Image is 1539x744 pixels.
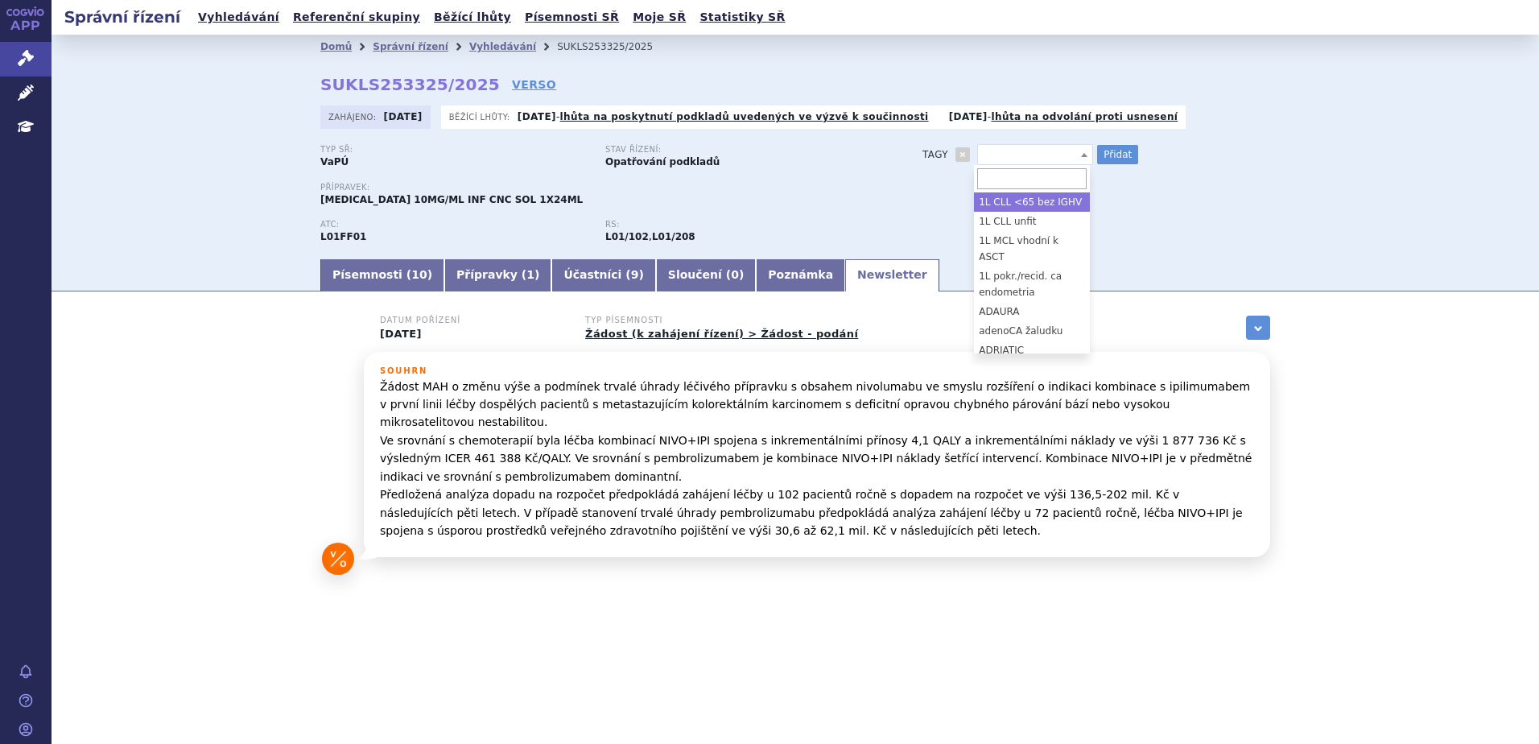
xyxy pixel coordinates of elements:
[52,6,193,28] h2: Správní řízení
[557,35,674,59] li: SUKLS253325/2025
[469,41,536,52] a: Vyhledávání
[193,6,284,28] a: Vyhledávání
[320,220,589,229] p: ATC:
[949,110,1178,123] p: -
[974,231,1090,267] li: 1L MCL vhodní k ASCT
[605,220,874,229] p: RS:
[656,259,756,291] a: Sloučení (0)
[551,259,655,291] a: Účastníci (9)
[520,6,624,28] a: Písemnosti SŘ
[380,366,1254,376] h3: Souhrn
[320,156,349,167] strong: VaPÚ
[605,220,890,244] div: ,
[518,110,929,123] p: -
[974,192,1090,212] li: 1L CLL <65 bez IGHV
[949,111,988,122] strong: [DATE]
[731,268,739,281] span: 0
[411,268,427,281] span: 10
[320,183,890,192] p: Přípravek:
[974,341,1090,360] li: ADRIATIC
[560,111,929,122] a: lhůta na poskytnutí podkladů uvedených ve výzvě k součinnosti
[1246,316,1270,340] a: zobrazit vše
[585,316,858,325] h3: Typ písemnosti
[974,212,1090,231] li: 1L CLL unfit
[328,110,379,123] span: Zahájeno:
[628,6,691,28] a: Moje SŘ
[585,328,858,340] a: Žádost (k zahájení řízení) > Žádost - podání
[380,316,565,325] h3: Datum pořízení
[974,267,1090,302] li: 1L pokr./recid. ca endometria
[449,110,514,123] span: Běžící lhůty:
[991,111,1178,122] a: lhůta na odvolání proti usnesení
[320,259,444,291] a: Písemnosti (10)
[320,75,500,94] strong: SUKLS253325/2025
[384,111,423,122] strong: [DATE]
[605,145,874,155] p: Stav řízení:
[756,259,845,291] a: Poznámka
[1097,145,1138,164] button: Přidat
[380,328,565,341] p: [DATE]
[320,194,583,205] span: [MEDICAL_DATA] 10MG/ML INF CNC SOL 1X24ML
[373,41,448,52] a: Správní řízení
[695,6,790,28] a: Statistiky SŘ
[955,147,970,162] a: +
[380,378,1254,540] p: Žádost MAH o změnu výše a podmínek trvalé úhrady léčivého přípravku s obsahem nivolumabu ve smysl...
[320,41,352,52] a: Domů
[320,231,366,242] strong: NIVOLUMAB
[429,6,516,28] a: Běžící lhůty
[974,321,1090,341] li: adenoCA žaludku
[444,259,551,291] a: Přípravky (1)
[320,145,589,155] p: Typ SŘ:
[922,145,948,164] h3: Tagy
[605,231,649,242] strong: nivolumab
[288,6,425,28] a: Referenční skupiny
[631,268,639,281] span: 9
[845,259,939,291] a: Newsletter
[512,76,556,93] a: VERSO
[605,156,720,167] strong: Opatřování podkladů
[974,302,1090,321] li: ADAURA
[652,231,695,242] strong: nivolumab k léčbě metastazujícího kolorektálního karcinomu
[526,268,534,281] span: 1
[518,111,556,122] strong: [DATE]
